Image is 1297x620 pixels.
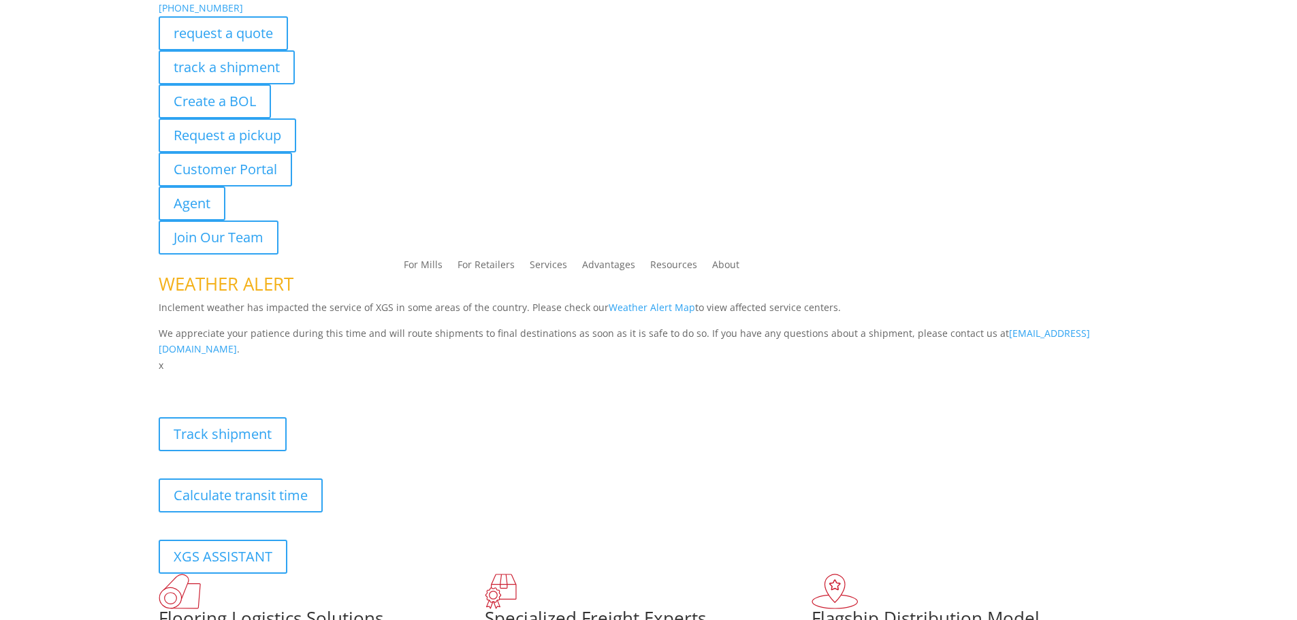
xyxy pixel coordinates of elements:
a: Join Our Team [159,221,278,255]
p: Inclement weather has impacted the service of XGS in some areas of the country. Please check our ... [159,299,1139,325]
a: Advantages [582,260,635,275]
b: Visibility, transparency, and control for your entire supply chain. [159,376,462,389]
a: For Mills [404,260,443,275]
p: x [159,357,1139,374]
a: track a shipment [159,50,295,84]
a: Services [530,260,567,275]
a: Track shipment [159,417,287,451]
span: WEATHER ALERT [159,272,293,296]
a: request a quote [159,16,288,50]
p: We appreciate your patience during this time and will route shipments to final destinations as so... [159,325,1139,358]
a: About [712,260,739,275]
img: xgs-icon-focused-on-flooring-red [485,574,517,609]
a: For Retailers [458,260,515,275]
a: Create a BOL [159,84,271,118]
a: Resources [650,260,697,275]
a: Customer Portal [159,152,292,186]
a: Agent [159,186,225,221]
a: Weather Alert Map [609,301,695,314]
a: Request a pickup [159,118,296,152]
img: xgs-icon-total-supply-chain-intelligence-red [159,574,201,609]
a: [PHONE_NUMBER] [159,1,243,14]
a: Calculate transit time [159,478,323,512]
a: XGS ASSISTANT [159,540,287,574]
img: xgs-icon-flagship-distribution-model-red [812,574,859,609]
